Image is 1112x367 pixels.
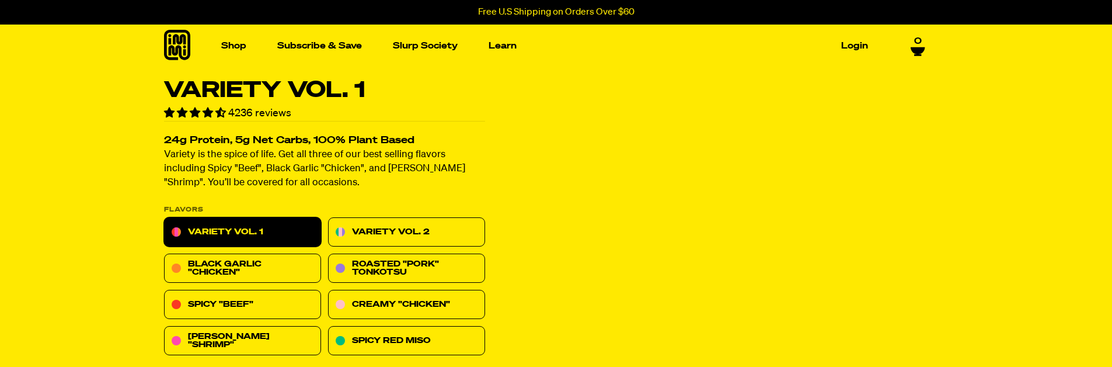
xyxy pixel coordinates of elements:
[478,7,635,18] p: Free U.S Shipping on Orders Over $60
[164,148,485,191] p: Variety is the spice of life. Get all three of our best selling flavors including Spicy "Beef", B...
[328,327,485,356] a: Spicy Red Miso
[484,37,521,55] a: Learn
[164,79,485,102] h1: Variety Vol. 1
[911,36,925,56] a: 0
[164,108,228,119] span: 4.55 stars
[164,218,321,247] a: Variety Vol. 1
[164,207,485,213] p: Flavors
[388,37,462,55] a: Slurp Society
[164,327,321,356] a: [PERSON_NAME] "Shrimp"
[164,254,321,283] a: Black Garlic "Chicken"
[273,37,367,55] a: Subscribe & Save
[228,108,291,119] span: 4236 reviews
[328,254,485,283] a: Roasted "Pork" Tonkotsu
[328,290,485,320] a: Creamy "Chicken"
[164,136,485,146] h2: 24g Protein, 5g Net Carbs, 100% Plant Based
[217,37,251,55] a: Shop
[217,25,873,67] nav: Main navigation
[164,290,321,320] a: Spicy "Beef"
[836,37,873,55] a: Login
[914,36,922,47] span: 0
[328,218,485,247] a: Variety Vol. 2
